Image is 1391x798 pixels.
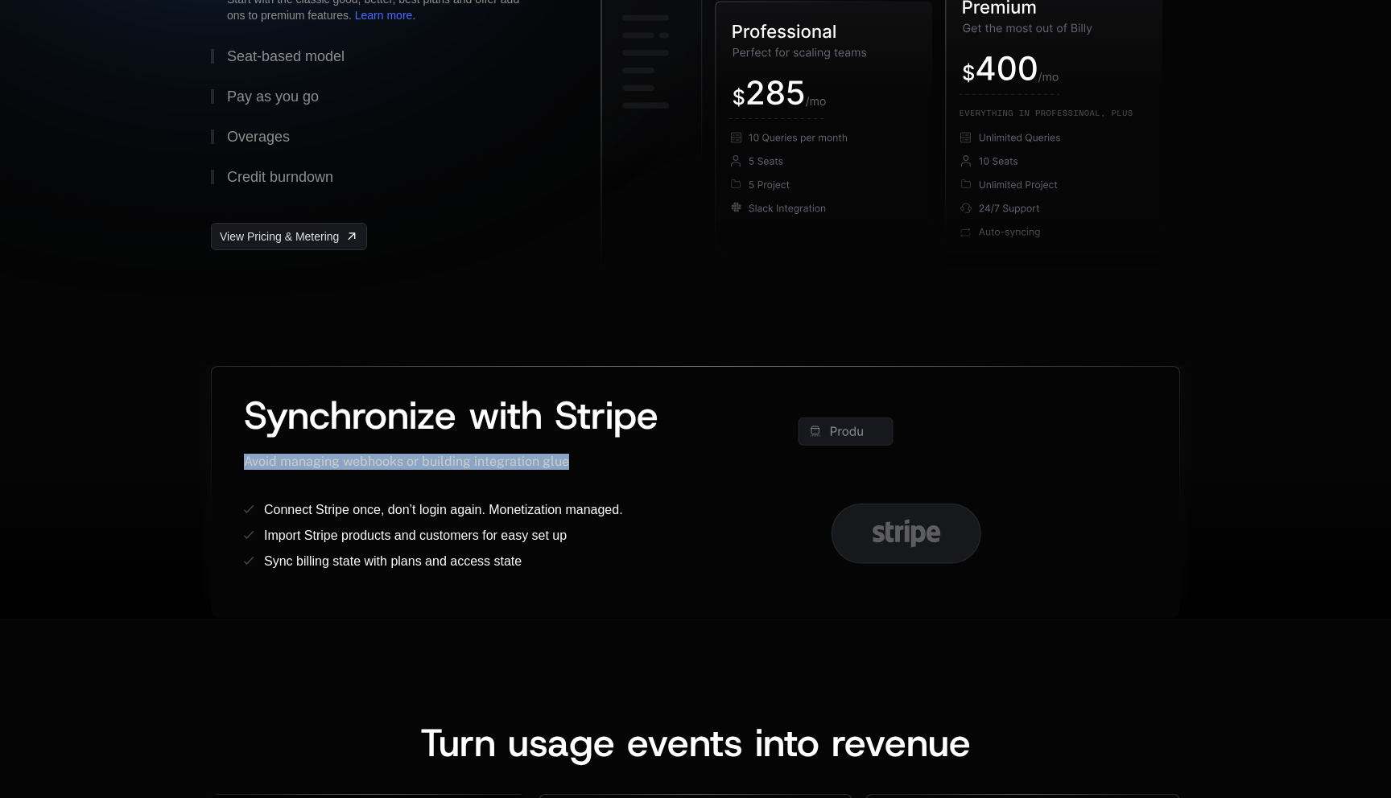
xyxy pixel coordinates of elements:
[264,554,522,568] span: Sync billing state with plans and access state
[211,36,549,76] button: Seat-based model
[211,117,549,157] button: Overages
[227,130,290,144] div: Overages
[420,717,971,768] span: Turn usage events into revenue
[211,223,367,250] a: [object Object],[object Object]
[355,9,413,22] a: Learn more
[211,76,549,117] button: Pay as you go
[748,80,804,105] g: 285
[220,228,339,245] span: View Pricing & Metering
[211,157,549,197] button: Credit burndown
[244,454,569,469] span: Avoid managing webhooks or building integration glue
[227,170,333,184] div: Credit burndown
[977,56,1037,80] g: 400
[244,389,658,441] span: Synchronize with Stripe
[264,503,623,516] span: Connect Stripe once, don’t login again. Monetization managed.
[227,89,319,104] div: Pay as you go
[264,529,567,542] span: Import Stripe products and customers for easy set up
[227,49,345,64] div: Seat-based model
